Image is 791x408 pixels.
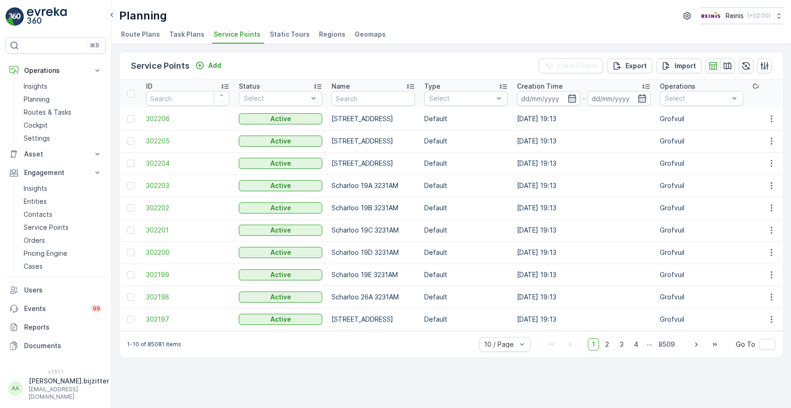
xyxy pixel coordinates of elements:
p: Settings [24,134,50,143]
span: v 1.51.1 [6,369,106,375]
div: Toggle Row Selected [127,115,134,123]
p: Events [24,304,85,313]
p: Default [424,248,508,257]
div: Toggle Row Selected [127,182,134,189]
a: Events99 [6,299,106,318]
p: Status [239,82,260,91]
p: [EMAIL_ADDRESS][DOMAIN_NAME] [29,386,109,401]
a: 302200 [146,248,230,257]
p: Type [424,82,440,91]
td: [DATE] 19:13 [512,241,655,264]
p: Scharloo 19B 3231AM [332,203,415,213]
span: 302198 [146,292,230,302]
div: Toggle Row Selected [127,137,134,145]
button: Operations [6,61,106,80]
button: Active [239,180,322,191]
p: Reinis [726,11,744,20]
p: Service Points [131,59,190,72]
p: ... [647,338,652,350]
p: Default [424,292,508,302]
p: Clear Filters [557,61,598,71]
a: Orders [20,234,106,247]
a: 302199 [146,270,230,279]
button: Active [239,247,322,258]
div: AA [8,381,23,396]
p: Export [625,61,647,71]
p: Default [424,203,508,213]
td: [DATE] 19:13 [512,264,655,286]
a: 302204 [146,159,230,168]
p: Grofvuil [660,136,743,146]
p: Default [424,226,508,235]
p: Cockpit [24,121,48,130]
p: Grofvuil [660,114,743,123]
a: 302201 [146,226,230,235]
td: [DATE] 19:13 [512,308,655,330]
a: 302202 [146,203,230,213]
span: 3 [615,338,628,350]
a: 302205 [146,136,230,146]
button: Active [239,314,322,325]
button: Active [239,225,322,236]
button: Active [239,291,322,303]
input: dd/mm/yyyy [587,91,651,106]
p: Service Points [24,223,69,232]
span: 4 [630,338,643,350]
div: Toggle Row Selected [127,249,134,256]
button: Clear Filters [539,58,603,73]
p: Grofvuil [660,203,743,213]
p: Default [424,270,508,279]
button: Add [191,60,225,71]
p: 1-10 of 85081 items [127,341,181,348]
p: Reports [24,323,102,332]
a: Service Points [20,221,106,234]
p: Pricing Engine [24,249,67,258]
p: Select [429,94,493,103]
p: Grofvuil [660,159,743,168]
span: 302206 [146,114,230,123]
p: Select [244,94,308,103]
a: Settings [20,132,106,145]
p: - [582,93,586,104]
button: Active [239,202,322,214]
p: Scharloo 19D 3231AM [332,248,415,257]
a: Planning [20,93,106,106]
a: Insights [20,182,106,195]
p: Active [270,136,291,146]
p: Engagement [24,168,87,177]
span: Regions [319,30,345,39]
span: 2 [601,338,613,350]
button: Export [607,58,652,73]
td: [DATE] 19:13 [512,108,655,130]
p: Default [424,114,508,123]
p: ID [146,82,153,91]
p: Cases [24,262,43,271]
p: Active [270,181,291,190]
input: dd/mm/yyyy [517,91,580,106]
a: Users [6,281,106,299]
p: Scharloo 19A 3231AM [332,181,415,190]
td: [DATE] 19:13 [512,175,655,197]
td: [DATE] 19:13 [512,219,655,241]
p: Grofvuil [660,181,743,190]
button: Reinis(+02:00) [700,7,784,24]
span: Service Points [214,30,261,39]
span: 1 [588,338,599,350]
a: Pricing Engine [20,247,106,260]
p: [STREET_ADDRESS] [332,114,415,123]
p: Active [270,270,291,279]
p: Default [424,315,508,324]
p: Default [424,159,508,168]
span: 302197 [146,315,230,324]
span: Static Tours [270,30,310,39]
a: Contacts [20,208,106,221]
p: ( +02:00 ) [747,12,771,19]
p: 99 [93,305,100,312]
p: Contacts [24,210,52,219]
img: Reinis-Logo-Vrijstaand_Tekengebied-1-copy2_aBO4n7j.png [700,11,722,21]
a: Entities [20,195,106,208]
